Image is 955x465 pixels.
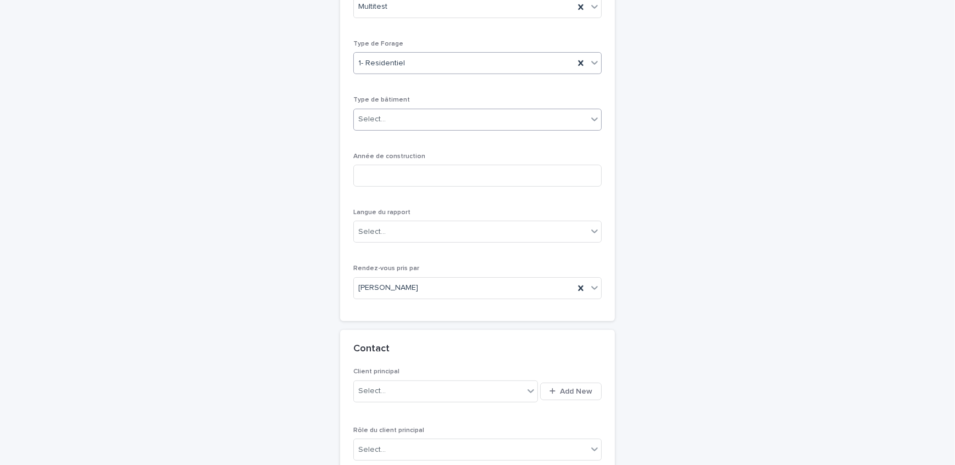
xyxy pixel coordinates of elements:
span: Rendez-vous pris par [353,265,419,272]
span: [PERSON_NAME] [358,282,418,294]
span: Type de Forage [353,41,403,47]
span: Langue du rapport [353,209,410,216]
span: Client principal [353,368,399,375]
button: Add New [540,383,602,400]
span: Add New [560,388,592,395]
span: Type de bâtiment [353,97,410,103]
div: Select... [358,444,386,456]
h2: Contact [353,343,390,355]
div: Select... [358,385,386,397]
div: Select... [358,226,386,238]
span: Multitest [358,1,387,13]
span: Rôle du client principal [353,427,424,434]
div: Select... [358,114,386,125]
span: Année de construction [353,153,425,160]
span: 1- Residentiel [358,58,405,69]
